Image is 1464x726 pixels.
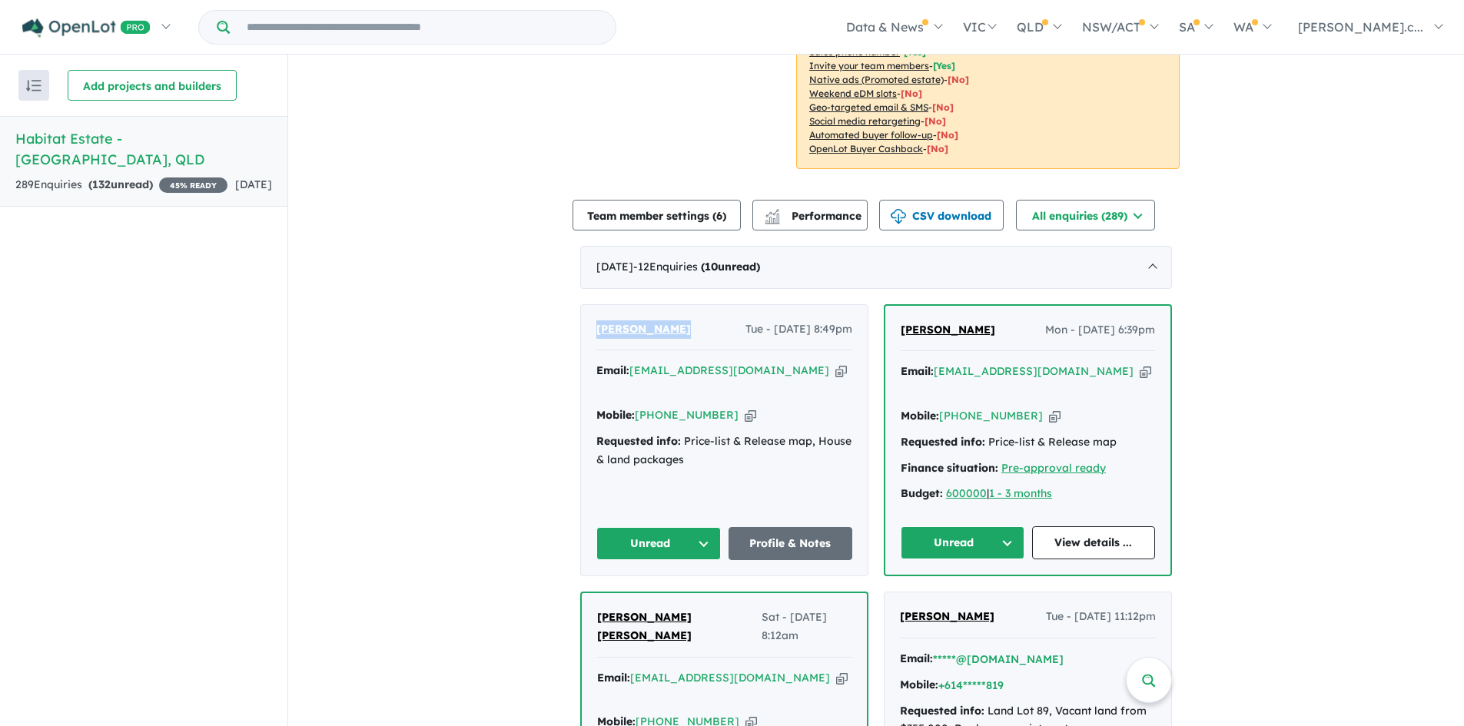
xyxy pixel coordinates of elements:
span: 6 [716,209,722,223]
a: 1 - 3 months [989,486,1052,500]
div: 289 Enquir ies [15,176,227,194]
span: - 12 Enquir ies [633,260,760,273]
strong: Finance situation: [901,461,998,475]
strong: ( unread) [88,177,153,191]
span: [PERSON_NAME].c... [1298,19,1423,35]
div: [DATE] [580,246,1172,289]
button: Unread [901,526,1024,559]
button: Add projects and builders [68,70,237,101]
img: sort.svg [26,80,41,91]
u: Weekend eDM slots [809,88,897,99]
div: Price-list & Release map [901,433,1155,452]
strong: Mobile: [901,409,939,423]
button: Unread [596,527,721,560]
span: [DATE] [235,177,272,191]
span: [ Yes ] [933,60,955,71]
strong: Requested info: [900,704,984,718]
a: [PERSON_NAME] [PERSON_NAME] [597,608,762,645]
button: Copy [1140,363,1151,380]
span: [PERSON_NAME] [PERSON_NAME] [597,610,692,642]
a: [EMAIL_ADDRESS][DOMAIN_NAME] [630,671,830,685]
strong: Budget: [901,486,943,500]
a: 600000 [946,486,987,500]
a: View details ... [1032,526,1156,559]
span: [PERSON_NAME] [900,609,994,623]
button: Performance [752,200,868,230]
strong: Mobile: [596,408,635,422]
u: Geo-targeted email & SMS [809,101,928,113]
button: All enquiries (289) [1016,200,1155,230]
a: [EMAIL_ADDRESS][DOMAIN_NAME] [629,363,829,377]
strong: Email: [596,363,629,377]
a: Profile & Notes [729,527,853,560]
strong: Mobile: [900,678,938,691]
a: [PHONE_NUMBER] [635,408,739,422]
strong: Email: [900,651,933,665]
img: bar-chart.svg [765,214,780,224]
strong: Requested info: [901,435,985,449]
span: [PERSON_NAME] [901,323,995,336]
a: [PHONE_NUMBER] [939,409,1043,423]
span: 45 % READY [159,177,227,193]
input: Try estate name, suburb, builder or developer [233,11,612,44]
span: Mon - [DATE] 6:39pm [1045,321,1155,340]
img: download icon [891,209,906,224]
u: Invite your team members [809,60,929,71]
button: Copy [745,407,756,423]
span: Sat - [DATE] 8:12am [762,608,852,645]
span: Tue - [DATE] 8:49pm [745,320,852,339]
u: Native ads (Promoted estate) [809,74,944,85]
span: [No] [948,74,969,85]
span: [No] [925,115,946,127]
a: [EMAIL_ADDRESS][DOMAIN_NAME] [934,364,1134,378]
div: Price-list & Release map, House & land packages [596,433,852,469]
u: OpenLot Buyer Cashback [809,143,923,154]
u: Sales phone number [809,46,900,58]
span: [No] [901,88,922,99]
strong: Email: [901,364,934,378]
button: Team member settings (6) [573,200,741,230]
strong: ( unread) [701,260,760,273]
button: Copy [835,363,847,379]
a: [PERSON_NAME] [900,608,994,626]
span: [ Yes ] [904,46,926,58]
u: Social media retargeting [809,115,921,127]
h5: Habitat Estate - [GEOGRAPHIC_DATA] , QLD [15,128,272,170]
strong: Email: [597,671,630,685]
span: 132 [92,177,111,191]
u: Automated buyer follow-up [809,129,933,141]
a: [PERSON_NAME] [596,320,691,339]
strong: Requested info: [596,434,681,448]
span: [No] [937,129,958,141]
span: [No] [927,143,948,154]
button: CSV download [879,200,1004,230]
span: Tue - [DATE] 11:12pm [1046,608,1156,626]
a: [PERSON_NAME] [901,321,995,340]
div: | [901,485,1155,503]
img: line-chart.svg [765,209,779,217]
span: 10 [705,260,718,273]
span: [No] [932,101,954,113]
img: Openlot PRO Logo White [22,18,151,38]
span: [PERSON_NAME] [596,322,691,336]
a: Pre-approval ready [1001,461,1106,475]
span: Performance [767,209,861,223]
button: Copy [836,670,848,686]
button: Copy [1049,408,1061,424]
